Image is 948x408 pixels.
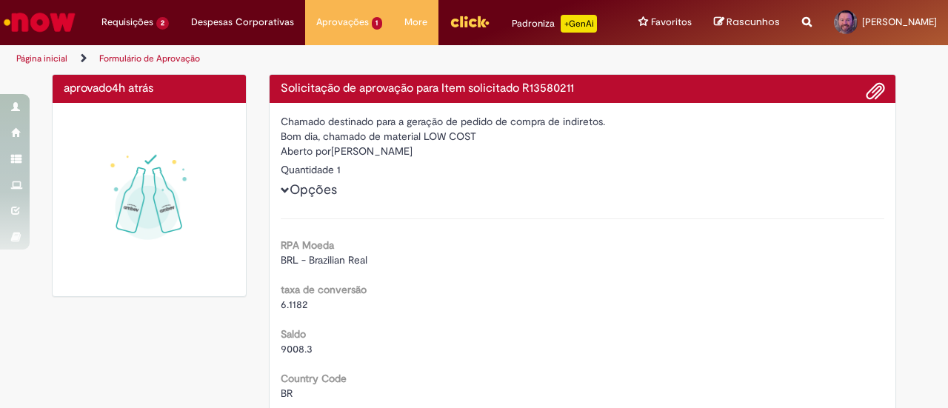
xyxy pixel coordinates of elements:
span: Aprovações [316,15,369,30]
span: 6.1182 [281,298,307,311]
img: ServiceNow [1,7,78,37]
h4: Solicitação de aprovação para Item solicitado R13580211 [281,82,885,96]
div: Chamado destinado para a geração de pedido de compra de indiretos. [281,114,885,129]
span: 4h atrás [112,81,153,96]
a: Formulário de Aprovação [99,53,200,64]
time: 30/09/2025 10:05:20 [112,81,153,96]
div: Bom dia, chamado de material LOW COST [281,129,885,144]
span: 9008.3 [281,342,313,355]
span: BR [281,387,293,400]
a: Rascunhos [714,16,780,30]
div: Quantidade 1 [281,162,885,177]
div: [PERSON_NAME] [281,144,885,162]
span: Requisições [101,15,153,30]
span: 2 [156,17,169,30]
label: Aberto por [281,144,331,158]
span: Rascunhos [727,15,780,29]
b: taxa de conversão [281,283,367,296]
b: Saldo [281,327,306,341]
p: +GenAi [561,15,597,33]
span: Despesas Corporativas [191,15,294,30]
img: click_logo_yellow_360x200.png [450,10,490,33]
span: 1 [372,17,383,30]
h4: aprovado [64,82,235,96]
a: Página inicial [16,53,67,64]
b: Country Code [281,372,347,385]
div: Padroniza [512,15,597,33]
span: Favoritos [651,15,692,30]
ul: Trilhas de página [11,45,621,73]
b: RPA Moeda [281,238,334,252]
span: [PERSON_NAME] [862,16,937,28]
span: BRL - Brazilian Real [281,253,367,267]
span: More [404,15,427,30]
img: sucesso_1.gif [64,114,235,285]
